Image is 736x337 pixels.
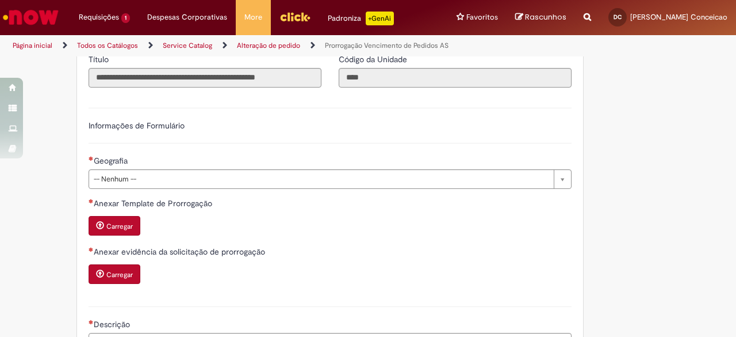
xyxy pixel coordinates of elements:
[121,13,130,23] span: 1
[94,156,130,166] span: Geografia
[515,12,566,23] a: Rascunhos
[366,12,394,25] p: +GenAi
[89,264,140,284] button: Carregar anexo de Anexar evidência da solicitação de prorrogação Required
[163,41,212,50] a: Service Catalog
[94,198,214,209] span: Anexar Template de Prorrogação
[328,12,394,25] div: Padroniza
[279,8,310,25] img: click_logo_yellow_360x200.png
[89,68,321,88] input: Título
[89,54,111,65] span: Somente leitura - Título
[89,247,94,252] span: Necessários
[525,12,566,22] span: Rascunhos
[9,35,482,56] ul: Trilhas de página
[339,68,572,88] input: Código da Unidade
[94,319,132,330] span: Descrição
[94,170,548,188] span: -- Nenhum --
[89,199,94,203] span: Necessários
[147,12,227,23] span: Despesas Corporativas
[77,41,138,50] a: Todos os Catálogos
[106,270,133,279] small: Carregar
[614,13,622,21] span: DC
[237,41,300,50] a: Alteração de pedido
[1,6,60,29] img: ServiceNow
[89,320,94,324] span: Necessários
[339,54,409,65] label: Somente leitura - Código da Unidade
[106,222,133,231] small: Carregar
[89,156,94,161] span: Necessários
[244,12,262,23] span: More
[89,54,111,65] label: Somente leitura - Título
[94,247,267,257] span: Anexar evidência da solicitação de prorrogação
[13,41,52,50] a: Página inicial
[79,12,119,23] span: Requisições
[630,12,727,22] span: [PERSON_NAME] Conceicao
[339,54,409,65] span: Somente leitura - Código da Unidade
[325,41,448,50] a: Prorrogação Vencimento de Pedidos AS
[89,216,140,236] button: Carregar anexo de Anexar Template de Prorrogação Required
[466,12,498,23] span: Favoritos
[89,120,185,131] label: Informações de Formulário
